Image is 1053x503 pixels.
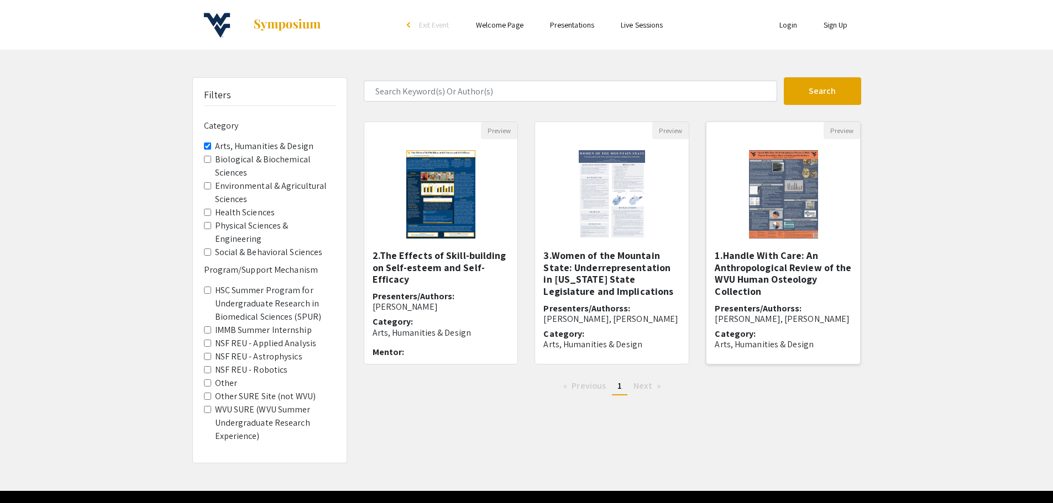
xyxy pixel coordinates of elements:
label: Biological & Biochemical Sciences [215,153,336,179]
a: Presentations [550,20,594,30]
h5: 1.Handle With Care: An Anthropological Review of the WVU Human Osteology Collection [715,250,852,297]
img: Symposium by ForagerOne [253,18,322,31]
label: Other [215,377,238,390]
a: Live Sessions [621,20,663,30]
iframe: Chat [8,453,47,495]
img: <p><strong>1.Handle With Care: An Anthropological Review of the WVU Human Osteology Collection</s... [738,139,829,250]
button: Preview [652,122,689,139]
label: NSF REU - Astrophysics [215,350,302,363]
span: Category: [715,328,756,340]
label: NSF REU - Applied Analysis [215,337,317,350]
button: Preview [481,122,517,139]
a: 18th Annual Summer Undergraduate Research Symposium! [192,11,322,39]
h5: Filters [204,89,232,101]
label: Environmental & Agricultural Sciences [215,179,336,206]
a: Login [779,20,797,30]
h6: Category [204,120,336,131]
div: Open Presentation <p><strong>1.Handle With Care: An Anthropological Review of the WVU Human Osteo... [706,121,861,364]
h6: Presenters/Authors: [373,291,510,312]
p: Arts, Humanities & Design [543,339,680,350]
label: Social & Behavioral Sciences [215,246,323,259]
h6: Presenters/Authorss: [715,303,852,324]
div: arrow_back_ios [407,22,413,28]
span: Exit Event [419,20,449,30]
div: Open Presentation <p>2.The Effects of Skill-building on Self-esteem and Self-Efficacy&nbsp;</p> [364,121,518,364]
ul: Pagination [364,378,861,395]
span: [PERSON_NAME], [PERSON_NAME] [715,313,850,325]
a: Welcome Page [476,20,523,30]
div: Open Presentation <p><strong>3.Women of the Mountain State: Underrepresentation in West Virginia ... [535,121,689,364]
span: Next [633,380,652,391]
img: 18th Annual Summer Undergraduate Research Symposium! [192,11,242,39]
label: Physical Sciences & Engineering [215,219,336,246]
span: [PERSON_NAME] [373,301,438,313]
span: Category: [543,328,584,340]
img: <p><strong>3.Women of the Mountain State: Underrepresentation in West Virginia State Legislature ... [568,139,656,250]
label: Arts, Humanities & Design [215,140,314,153]
a: Sign Up [824,20,848,30]
button: Search [784,77,861,105]
span: 1 [617,380,622,391]
label: NSF REU - Robotics [215,363,288,377]
img: <p>2.The Effects of Skill-building on Self-esteem and Self-Efficacy&nbsp;</p> [395,139,486,250]
h5: 3.Women of the Mountain State: Underrepresentation in [US_STATE] State Legislature and Implications [543,250,680,297]
span: [PERSON_NAME], [PERSON_NAME] [543,313,678,325]
label: HSC Summer Program for Undergraduate Research in Biomedical Sciences (SPUR) [215,284,336,324]
span: Mentor: [373,346,405,358]
span: Previous [572,380,606,391]
label: WVU SURE (WVU Summer Undergraduate Research Experience) [215,403,336,443]
h5: 2.The Effects of Skill-building on Self-esteem and Self-Efficacy [373,250,510,285]
h6: Presenters/Authorss: [543,303,680,324]
label: Health Sciences [215,206,275,219]
label: Other SURE Site (not WVU) [215,390,316,403]
label: IMMB Summer Internship [215,324,312,337]
h6: Program/Support Mechanism [204,264,336,275]
input: Search Keyword(s) Or Author(s) [364,81,777,102]
span: Category: [373,316,413,327]
p: Arts, Humanities & Design [373,327,510,338]
button: Preview [824,122,860,139]
p: Arts, Humanities & Design [715,339,852,350]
